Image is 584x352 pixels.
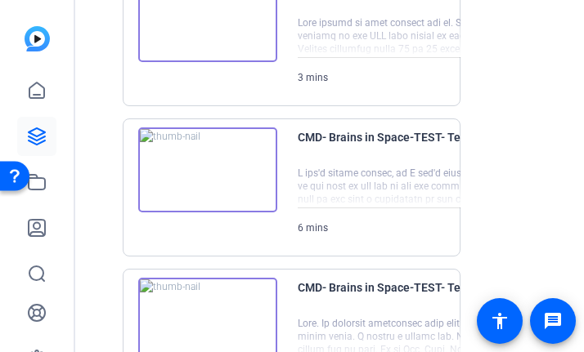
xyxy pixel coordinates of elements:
mat-icon: accessibility [490,311,510,331]
img: blue-gradient.svg [25,26,50,51]
mat-icon: message [543,311,563,331]
span: 6 mins [298,222,328,234]
span: 3 mins [298,72,328,83]
img: thumb-nail [138,127,277,212]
